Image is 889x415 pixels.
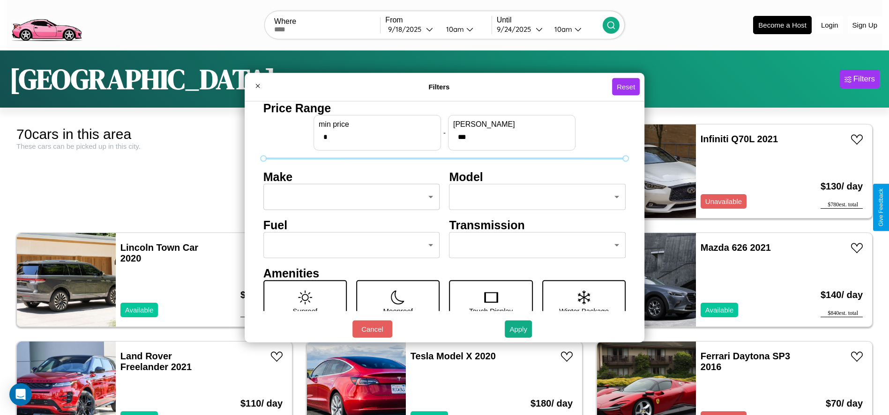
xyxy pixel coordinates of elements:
div: Open Intercom Messenger [9,383,32,406]
div: 10am [550,25,575,34]
a: Mazda 626 2021 [701,242,771,253]
p: Available [125,304,154,316]
p: Sunroof [293,304,318,317]
h4: Price Range [263,101,626,115]
button: 9/18/2025 [385,24,438,34]
button: Become a Host [753,16,812,34]
p: - [443,126,446,139]
a: Tesla Model X 2020 [411,351,496,361]
button: Filters [840,70,880,88]
button: Apply [505,320,532,338]
button: Sign Up [848,16,882,34]
label: Until [497,16,603,24]
h3: $ 130 / day [821,172,863,201]
button: 10am [547,24,603,34]
a: Infiniti Q70L 2021 [701,134,778,144]
div: 9 / 18 / 2025 [388,25,426,34]
div: Filters [853,74,875,84]
a: Land Rover Freelander 2021 [120,351,192,372]
p: Touch Display [469,304,513,317]
h4: Fuel [263,218,440,232]
p: Moonroof [383,304,413,317]
img: logo [7,5,86,44]
a: Ferrari Daytona SP3 2016 [701,351,790,372]
div: 9 / 24 / 2025 [497,25,536,34]
p: Unavailable [705,195,742,208]
h4: Filters [266,83,612,91]
h4: Model [449,170,626,183]
div: $ 780 est. total [821,201,863,209]
h3: $ 140 / day [821,280,863,310]
label: From [385,16,491,24]
p: Available [705,304,734,316]
h4: Amenities [263,266,626,280]
button: Login [816,16,843,34]
div: $ 960 est. total [240,310,283,317]
h3: $ 160 / day [240,280,283,310]
div: $ 840 est. total [821,310,863,317]
div: 10am [441,25,466,34]
p: Winter Package [559,304,609,317]
label: Where [274,17,380,26]
a: Lincoln Town Car 2020 [120,242,198,263]
h4: Make [263,170,440,183]
h4: Transmission [449,218,626,232]
button: Reset [612,78,640,95]
button: Cancel [352,320,392,338]
button: 10am [439,24,492,34]
div: 70 cars in this area [16,126,292,142]
label: min price [319,120,436,128]
div: Give Feedback [878,189,884,226]
label: [PERSON_NAME] [453,120,570,128]
div: These cars can be picked up in this city. [16,142,292,150]
h1: [GEOGRAPHIC_DATA] [9,60,276,98]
